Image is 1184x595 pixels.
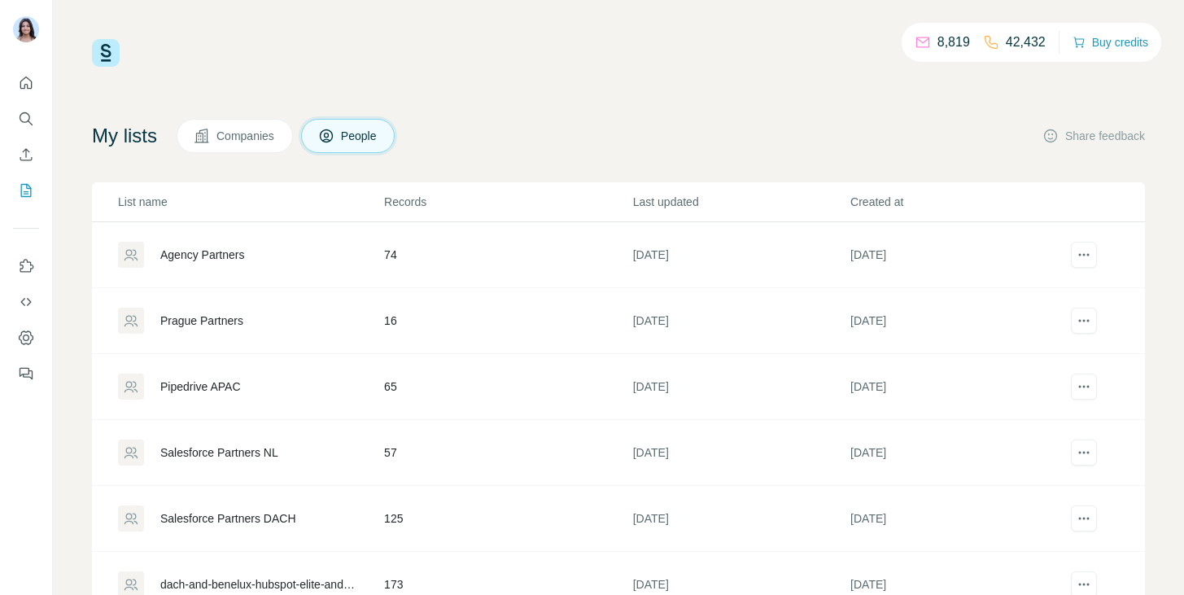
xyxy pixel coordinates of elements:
[383,222,632,288] td: 74
[216,128,276,144] span: Companies
[850,420,1067,486] td: [DATE]
[383,420,632,486] td: 57
[850,354,1067,420] td: [DATE]
[13,104,39,133] button: Search
[13,252,39,281] button: Use Surfe on LinkedIn
[632,222,850,288] td: [DATE]
[383,288,632,354] td: 16
[13,140,39,169] button: Enrich CSV
[632,354,850,420] td: [DATE]
[13,68,39,98] button: Quick start
[383,486,632,552] td: 125
[384,194,631,210] p: Records
[1073,31,1148,54] button: Buy credits
[160,576,356,593] div: dach-and-benelux-hubspot-elite-and-diamond
[1071,308,1097,334] button: actions
[632,288,850,354] td: [DATE]
[850,288,1067,354] td: [DATE]
[160,247,245,263] div: Agency Partners
[13,287,39,317] button: Use Surfe API
[383,354,632,420] td: 65
[13,16,39,42] img: Avatar
[850,194,1066,210] p: Created at
[13,176,39,205] button: My lists
[1071,505,1097,532] button: actions
[13,359,39,388] button: Feedback
[1071,242,1097,268] button: actions
[92,123,157,149] h4: My lists
[1042,128,1145,144] button: Share feedback
[850,222,1067,288] td: [DATE]
[160,444,278,461] div: Salesforce Partners NL
[1071,374,1097,400] button: actions
[1071,440,1097,466] button: actions
[632,420,850,486] td: [DATE]
[632,486,850,552] td: [DATE]
[1006,33,1046,52] p: 42,432
[341,128,378,144] span: People
[160,313,243,329] div: Prague Partners
[160,510,296,527] div: Salesforce Partners DACH
[118,194,382,210] p: List name
[13,323,39,352] button: Dashboard
[633,194,849,210] p: Last updated
[92,39,120,67] img: Surfe Logo
[850,486,1067,552] td: [DATE]
[937,33,970,52] p: 8,819
[160,378,241,395] div: Pipedrive APAC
